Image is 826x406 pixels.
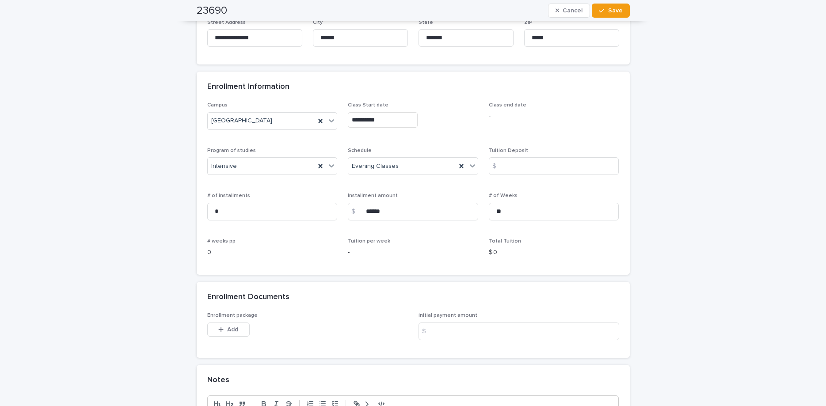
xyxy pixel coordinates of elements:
span: Class end date [489,102,526,108]
p: 0 [207,248,338,257]
span: Evening Classes [352,162,399,171]
span: Street Address [207,20,246,25]
p: $ 0 [489,248,619,257]
button: Cancel [548,4,590,18]
span: Total Tuition [489,239,521,244]
span: State [419,20,433,25]
h2: 23690 [197,4,227,17]
button: Add [207,323,250,337]
span: Program of studies [207,148,256,153]
div: $ [419,323,436,340]
span: initial payment amount [419,313,477,318]
span: Class Start date [348,102,388,108]
span: City [313,20,323,25]
h2: Enrollment Information [207,82,289,92]
button: Save [592,4,629,18]
span: Tuition per week [348,239,390,244]
span: # of Weeks [489,193,518,198]
span: Cancel [563,8,582,14]
span: # weeks pp [207,239,236,244]
span: Enrollment package [207,313,258,318]
span: Installment amount [348,193,398,198]
div: $ [348,203,365,220]
p: - [489,112,619,121]
p: - [348,248,478,257]
h2: Notes [207,376,229,385]
span: Intensive [211,162,237,171]
span: ZIP [524,20,533,25]
span: Campus [207,102,228,108]
span: Tuition Deposit [489,148,528,153]
span: Add [227,326,238,333]
span: # of installments [207,193,250,198]
span: [GEOGRAPHIC_DATA] [211,116,272,125]
span: Save [608,8,623,14]
h2: Enrollment Documents [207,292,289,302]
div: $ [489,157,506,175]
span: Schedule [348,148,372,153]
